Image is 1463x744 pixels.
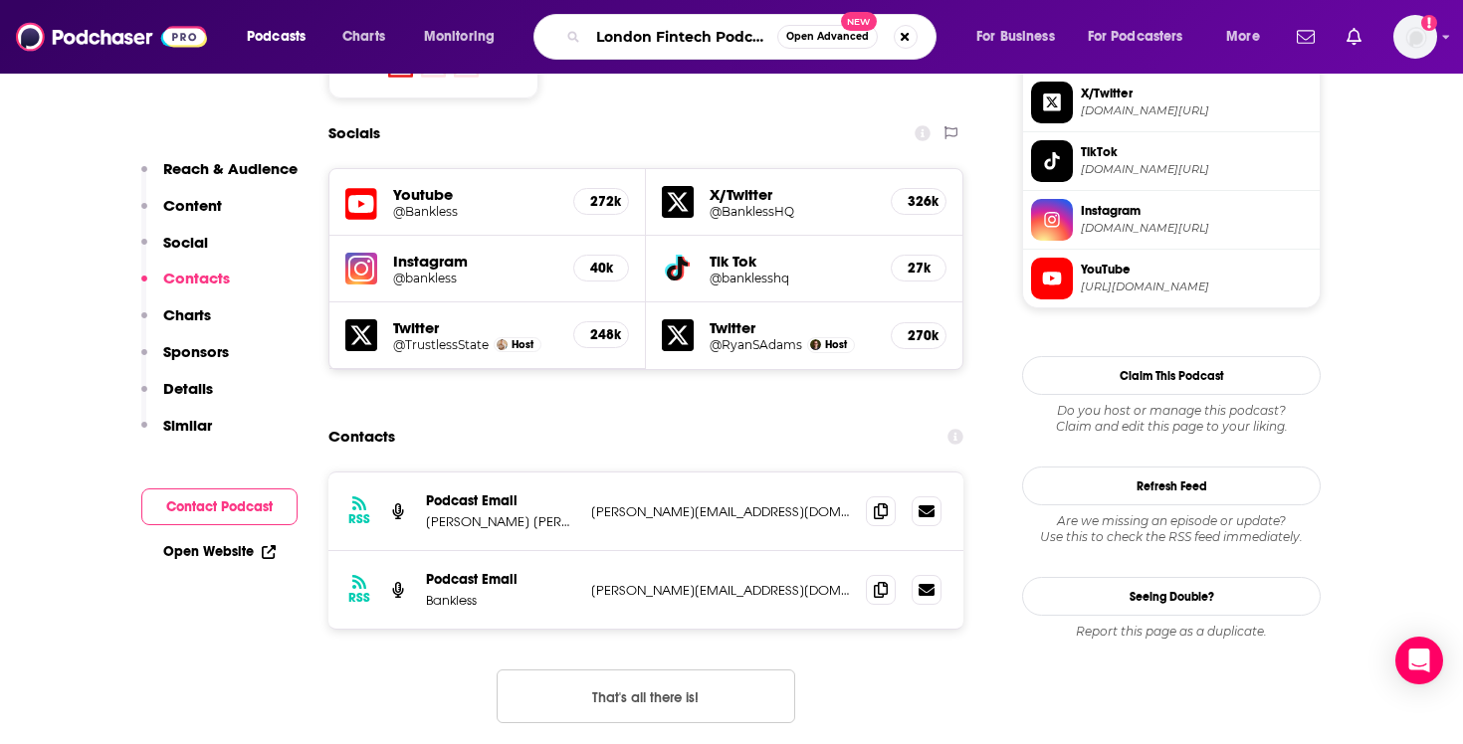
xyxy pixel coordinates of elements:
[141,159,298,196] button: Reach & Audience
[1022,513,1321,545] div: Are we missing an episode or update? Use this to check the RSS feed immediately.
[1022,403,1321,435] div: Claim and edit this page to your liking.
[1022,356,1321,395] button: Claim This Podcast
[426,513,575,530] p: [PERSON_NAME] [PERSON_NAME]
[841,12,877,31] span: New
[497,339,508,350] img: David Hoffman
[588,21,777,53] input: Search podcasts, credits, & more...
[591,503,850,520] p: [PERSON_NAME][EMAIL_ADDRESS][DOMAIN_NAME]
[393,252,557,271] h5: Instagram
[1022,577,1321,616] a: Seeing Double?
[345,253,377,284] img: iconImage
[552,14,955,60] div: Search podcasts, credits, & more...
[426,592,575,609] p: Bankless
[1088,23,1183,51] span: For Podcasters
[163,159,298,178] p: Reach & Audience
[1212,21,1285,53] button: open menu
[825,338,847,351] span: Host
[1031,199,1312,241] a: Instagram[DOMAIN_NAME][URL]
[141,416,212,453] button: Similar
[163,269,230,287] p: Contacts
[1081,202,1312,220] span: Instagram
[908,327,930,344] h5: 270k
[1421,15,1437,31] svg: Add a profile image
[1081,162,1312,177] span: tiktok.com/@banklesshq
[141,196,222,233] button: Content
[591,582,850,599] p: [PERSON_NAME][EMAIL_ADDRESS][DOMAIN_NAME]
[1022,403,1321,419] span: Do you host or manage this podcast?
[1031,258,1312,299] a: YouTube[URL][DOMAIN_NAME]
[348,590,370,606] h3: RSS
[710,337,802,352] a: @RyanSAdams
[426,492,575,509] p: Podcast Email
[247,23,306,51] span: Podcasts
[426,571,575,588] p: Podcast Email
[710,185,875,204] h5: X/Twitter
[141,379,213,416] button: Details
[497,669,795,723] button: Nothing here.
[328,418,395,456] h2: Contacts
[1395,637,1443,684] div: Open Intercom Messenger
[1081,221,1312,236] span: instagram.com/bankless
[141,233,208,270] button: Social
[1022,466,1321,505] button: Refresh Feed
[163,416,212,435] p: Similar
[786,32,869,42] span: Open Advanced
[141,488,298,525] button: Contact Podcast
[1393,15,1437,59] button: Show profile menu
[512,338,533,351] span: Host
[141,269,230,305] button: Contacts
[710,252,875,271] h5: Tik Tok
[342,23,385,51] span: Charts
[962,21,1080,53] button: open menu
[710,204,875,219] a: @BanklessHQ
[1393,15,1437,59] span: Logged in as melrosepr
[976,23,1055,51] span: For Business
[163,196,222,215] p: Content
[1339,20,1369,54] a: Show notifications dropdown
[393,271,557,285] a: @bankless
[141,342,229,379] button: Sponsors
[810,339,821,350] img: Ryan Sean Adams
[1289,20,1323,54] a: Show notifications dropdown
[777,25,878,49] button: Open AdvancedNew
[393,337,489,352] a: @TrustlessState
[590,326,612,343] h5: 248k
[163,233,208,252] p: Social
[163,543,276,560] a: Open Website
[393,185,557,204] h5: Youtube
[348,511,370,527] h3: RSS
[908,193,930,210] h5: 326k
[1081,143,1312,161] span: TikTok
[710,271,875,285] a: @banklesshq
[1393,15,1437,59] img: User Profile
[710,318,875,337] h5: Twitter
[163,305,211,324] p: Charts
[590,193,612,210] h5: 272k
[393,204,557,219] h5: @Bankless
[1081,103,1312,118] span: twitter.com/BanklessHQ
[163,342,229,361] p: Sponsors
[410,21,521,53] button: open menu
[328,114,380,152] h2: Socials
[329,21,397,53] a: Charts
[1226,23,1260,51] span: More
[393,318,557,337] h5: Twitter
[590,260,612,277] h5: 40k
[1081,85,1312,102] span: X/Twitter
[16,18,207,56] img: Podchaser - Follow, Share and Rate Podcasts
[1081,261,1312,279] span: YouTube
[1022,624,1321,640] div: Report this page as a duplicate.
[1081,279,1312,294] span: https://www.youtube.com/@Bankless
[424,23,495,51] span: Monitoring
[1031,82,1312,123] a: X/Twitter[DOMAIN_NAME][URL]
[1031,140,1312,182] a: TikTok[DOMAIN_NAME][URL]
[141,305,211,342] button: Charts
